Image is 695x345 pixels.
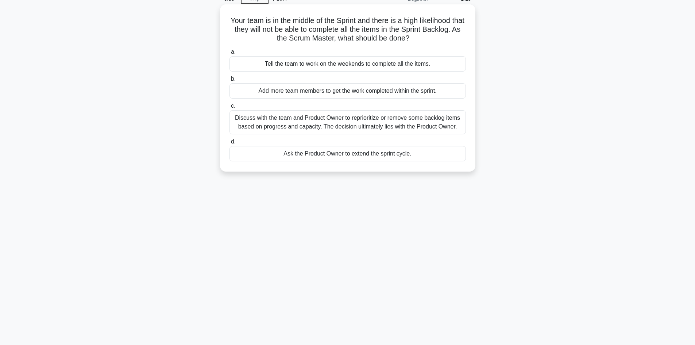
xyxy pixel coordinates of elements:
div: Add more team members to get the work completed within the sprint. [229,83,466,99]
span: b. [231,76,236,82]
span: d. [231,138,236,145]
span: a. [231,49,236,55]
div: Ask the Product Owner to extend the sprint cycle. [229,146,466,161]
div: Discuss with the team and Product Owner to reprioritize or remove some backlog items based on pro... [229,110,466,134]
span: c. [231,103,235,109]
h5: Your team is in the middle of the Sprint and there is a high likelihood that they will not be abl... [229,16,467,43]
div: Tell the team to work on the weekends to complete all the items. [229,56,466,72]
